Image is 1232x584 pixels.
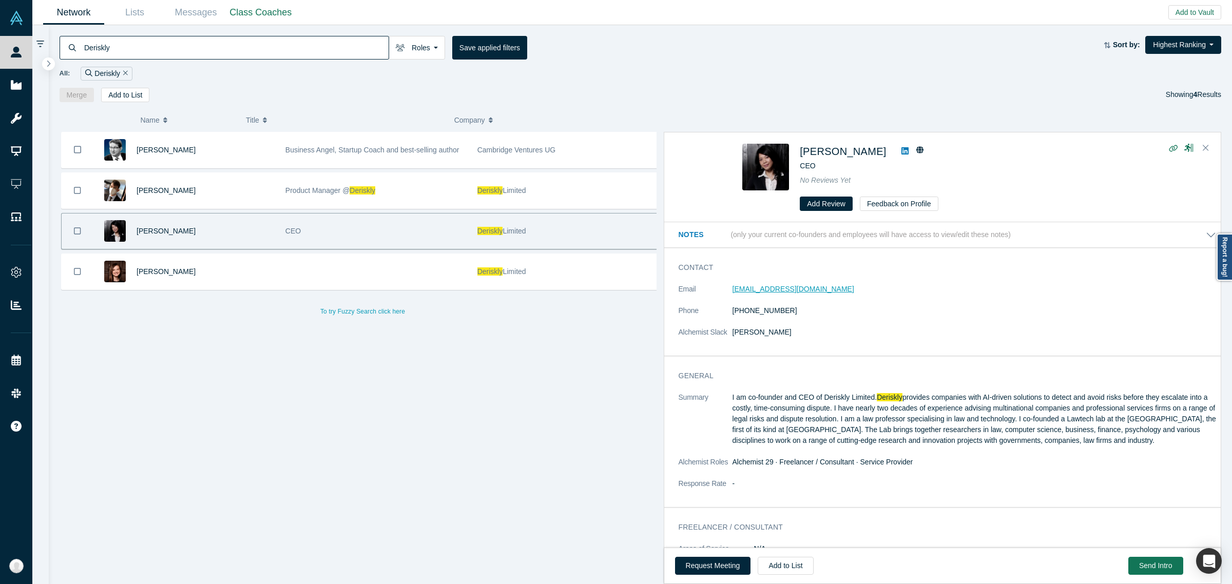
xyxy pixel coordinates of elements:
[454,109,485,131] span: Company
[800,162,815,170] span: CEO
[62,213,93,249] button: Bookmark
[389,36,445,60] button: Roles
[503,267,526,276] span: Limited
[9,11,24,25] img: Alchemist Vault Logo
[754,543,1216,554] dd: N/A
[246,109,259,131] span: Title
[140,109,159,131] span: Name
[503,186,526,194] span: Limited
[733,306,797,315] a: [PHONE_NUMBER]
[62,173,93,208] button: Bookmark
[60,68,70,79] span: All:
[285,186,350,194] span: Product Manager @
[679,305,733,327] dt: Phone
[454,109,652,131] button: Company
[860,197,938,211] button: Feedback on Profile
[679,457,733,478] dt: Alchemist Roles
[285,227,301,235] span: CEO
[679,478,733,500] dt: Response Rate
[1217,233,1232,281] a: Report a bug!
[679,371,1202,381] h3: General
[165,1,226,25] a: Messages
[137,227,196,235] a: [PERSON_NAME]
[104,261,126,282] img: Tatiana Botskina's Profile Image
[800,197,853,211] button: Add Review
[101,88,149,102] button: Add to List
[452,36,527,60] button: Save applied filters
[503,227,526,235] span: Limited
[679,229,1216,240] button: Notes (only your current co-founders and employees will have access to view/edit these notes)
[285,146,459,154] span: Business Angel, Startup Coach and best-selling author
[120,68,128,80] button: Remove Filter
[137,186,196,194] a: [PERSON_NAME]
[730,230,1011,239] p: (only your current co-founders and employees will have access to view/edit these notes)
[350,186,375,194] span: Deriskly
[477,227,503,235] span: Deriskly
[679,284,733,305] dt: Email
[758,557,813,575] button: Add to List
[104,1,165,25] a: Lists
[62,132,93,168] button: Bookmark
[1193,90,1198,99] strong: 4
[733,457,1216,468] dd: Alchemist 29 · Freelancer / Consultant · Service Provider
[1198,140,1214,157] button: Close
[800,176,851,184] span: No Reviews Yet
[877,393,902,401] span: Deriskly
[226,1,295,25] a: Class Coaches
[104,139,126,161] img: Martin Giese's Profile Image
[477,186,503,194] span: Deriskly
[733,392,1216,446] p: I am co-founder and CEO of Deriskly Limited. provides companies with AI-driven solutions to detec...
[733,285,854,293] a: [EMAIL_ADDRESS][DOMAIN_NAME]
[679,392,733,457] dt: Summary
[675,557,751,575] button: Request Meeting
[104,220,126,242] img: Mimi Zou's Profile Image
[477,146,556,154] span: Cambridge Ventures UG
[313,305,412,318] button: To try Fuzzy Search click here
[679,229,729,240] h3: Notes
[1145,36,1221,54] button: Highest Ranking
[137,146,196,154] a: [PERSON_NAME]
[679,327,733,348] dt: Alchemist Slack
[137,267,196,276] a: [PERSON_NAME]
[104,180,126,201] img: Konrad Kollnig's Profile Image
[60,88,94,102] button: Merge
[477,267,503,276] span: Deriskly
[43,1,104,25] a: Network
[81,67,132,81] div: Deriskly
[733,327,1216,338] dd: [PERSON_NAME]
[679,262,1202,273] h3: Contact
[679,543,754,565] dt: Areas of Service
[1128,557,1183,575] button: Send Intro
[733,478,1216,489] dd: -
[742,144,789,190] img: Mimi Zou's Profile Image
[1166,88,1221,102] div: Showing
[83,35,389,60] input: Search by name, title, company, summary, expertise, investment criteria or topics of focus
[800,146,886,157] a: [PERSON_NAME]
[679,522,1202,533] h3: Freelancer / Consultant
[1113,41,1140,49] strong: Sort by:
[62,254,93,289] button: Bookmark
[1193,90,1221,99] span: Results
[246,109,444,131] button: Title
[1168,5,1221,20] button: Add to Vault
[140,109,235,131] button: Name
[9,559,24,573] img: Kristine Ortaliz's Account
